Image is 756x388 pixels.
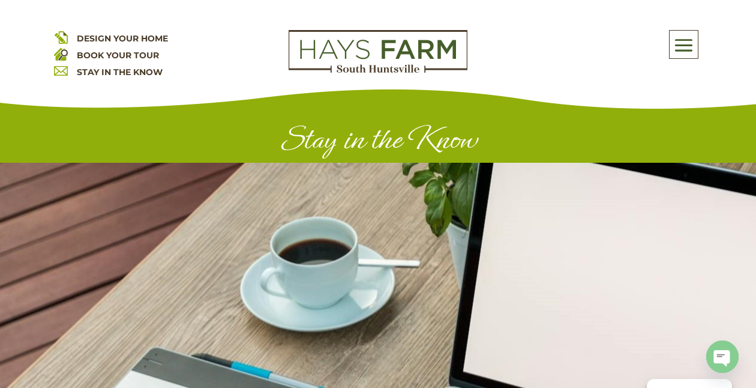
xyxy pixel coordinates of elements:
[77,67,163,77] a: STAY IN THE KNOW
[54,47,68,61] img: book your home tour
[289,30,467,73] img: Logo
[76,121,680,163] h1: Stay in the Know
[289,65,467,76] a: hays farm homes huntsville development
[77,50,159,61] a: BOOK YOUR TOUR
